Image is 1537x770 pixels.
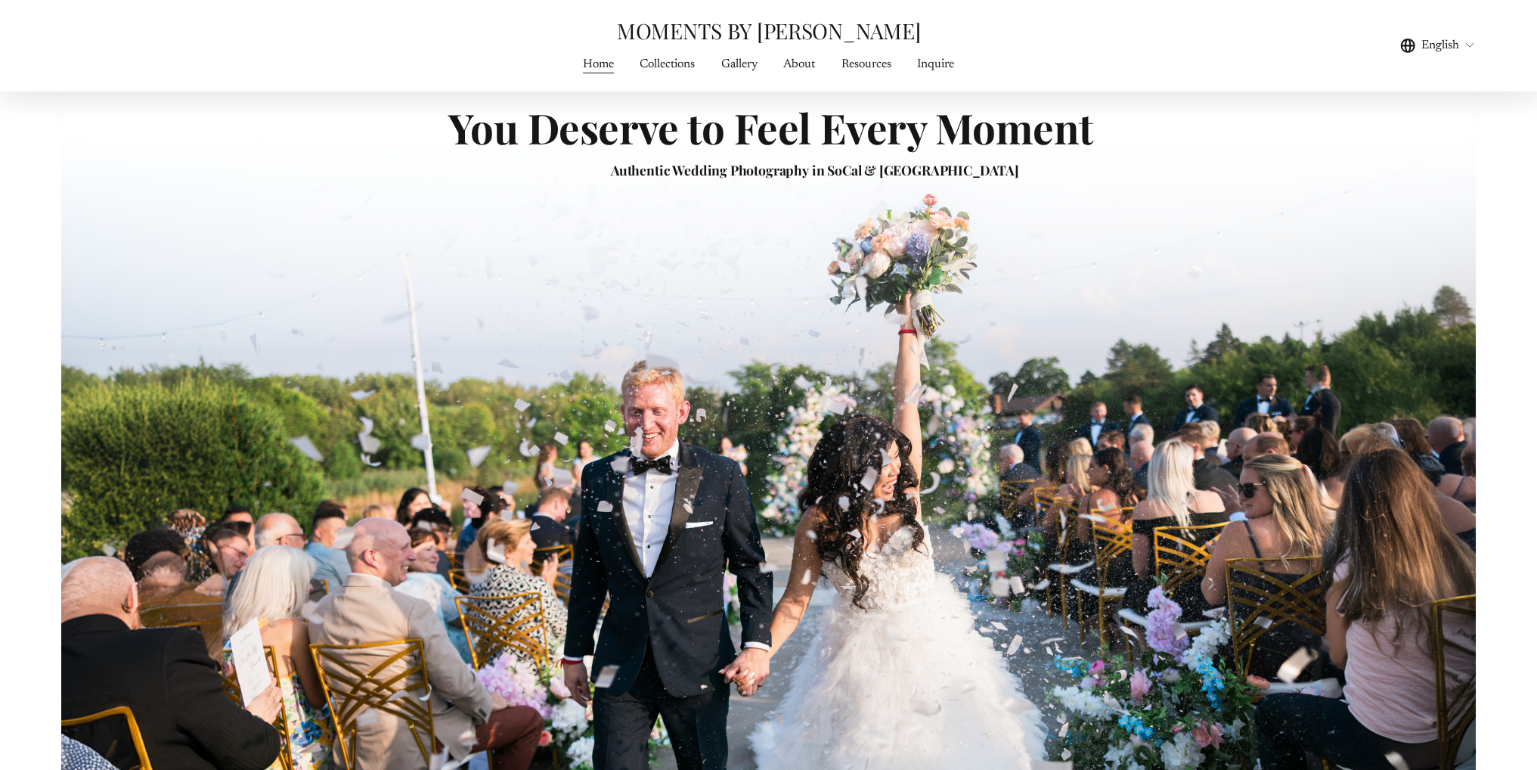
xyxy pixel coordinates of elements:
[917,54,954,74] a: Inquire
[721,54,758,74] a: folder dropdown
[783,54,815,74] a: About
[617,16,920,45] a: MOMENTS BY [PERSON_NAME]
[583,54,614,74] a: Home
[640,54,695,74] a: Collections
[448,100,1093,155] strong: You Deserve to Feel Every Moment
[721,55,758,73] span: Gallery
[1400,36,1476,56] div: language picker
[1421,36,1459,54] span: English
[841,54,891,74] a: Resources
[611,161,1019,179] strong: Authentic Wedding Photography in SoCal & [GEOGRAPHIC_DATA]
